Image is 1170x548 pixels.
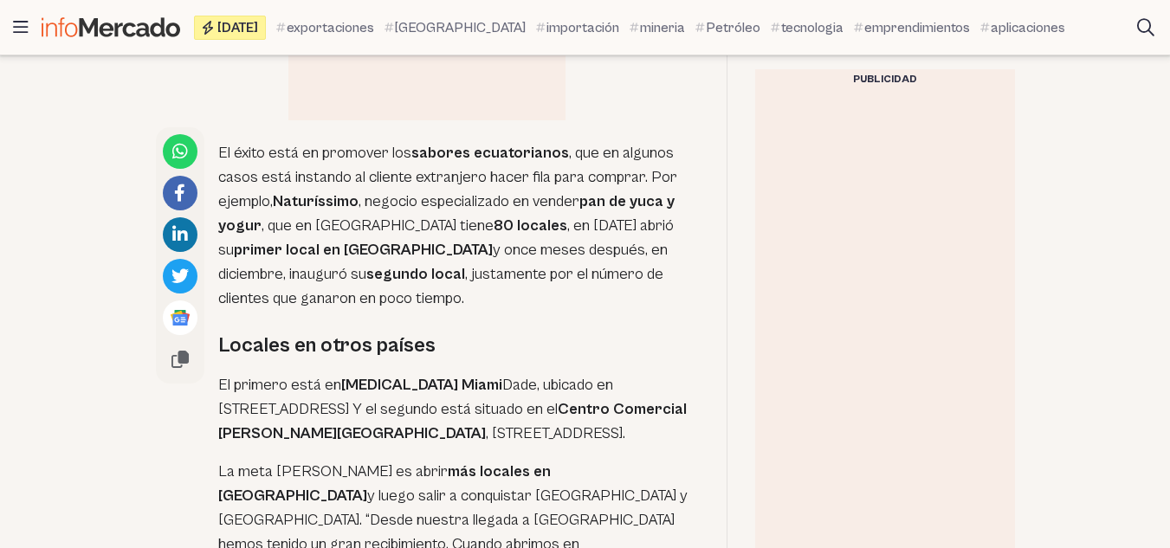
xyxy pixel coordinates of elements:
[218,192,675,235] strong: pan de yuca y yogur
[640,17,685,38] span: mineria
[366,265,465,283] strong: segundo local
[170,307,191,328] img: Google News logo
[771,17,844,38] a: tecnologia
[854,17,970,38] a: emprendimientos
[217,21,258,35] span: [DATE]
[385,17,526,38] a: [GEOGRAPHIC_DATA]
[218,462,551,505] strong: más locales en [GEOGRAPHIC_DATA]
[411,144,569,162] strong: sabores ecuatorianos
[781,17,844,38] span: tecnologia
[218,332,699,359] h2: Locales en otros países
[273,192,359,210] strong: Naturíssimo
[864,17,970,38] span: emprendimientos
[395,17,526,38] span: [GEOGRAPHIC_DATA]
[218,400,687,442] strong: Centro Comercial [PERSON_NAME][GEOGRAPHIC_DATA]
[42,17,180,37] img: Infomercado Ecuador logo
[755,69,1015,90] div: Publicidad
[234,241,493,259] strong: primer local en [GEOGRAPHIC_DATA]
[706,17,760,38] span: Petróleo
[536,17,619,38] a: importación
[980,17,1065,38] a: aplicaciones
[630,17,685,38] a: mineria
[287,17,374,38] span: exportaciones
[218,373,699,446] p: El primero está en Dade, ubicado en [STREET_ADDRESS] Y el segundo está situado en el , [STREET_AD...
[341,376,502,394] strong: [MEDICAL_DATA] Miami
[276,17,374,38] a: exportaciones
[546,17,619,38] span: importación
[218,141,699,311] p: El éxito está en promover los , que en algunos casos está instando al cliente extranjero hacer fi...
[695,17,760,38] a: Petróleo
[494,216,567,235] strong: 80 locales
[991,17,1065,38] span: aplicaciones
